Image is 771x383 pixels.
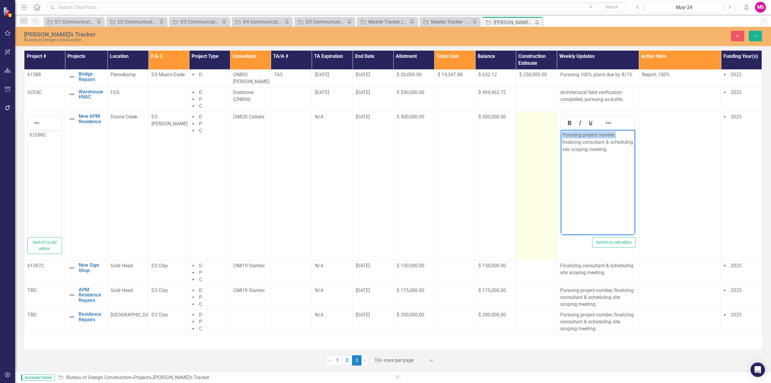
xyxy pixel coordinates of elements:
span: P [199,294,202,300]
p: Pursuing project number, finalizing consultant & scheduling site scoping meeting. [560,287,636,308]
span: $ 150,000.00 [478,263,506,268]
span: D [199,287,202,293]
span: P [199,121,202,127]
img: Not Defined [68,264,76,272]
span: D [199,263,202,268]
span: C [199,277,202,282]
span: [DATE] [356,287,370,293]
div: D3 Communications Tracker [180,18,220,26]
div: D1 Communications Tracker [55,18,95,26]
button: May-24 [645,2,723,13]
button: Switch to old editor [592,237,636,248]
span: Dunns Creek [111,114,137,120]
a: New APM Residence [79,114,105,124]
span: 3 [352,355,362,366]
span: [DATE] [356,263,370,268]
div: N/A [315,312,350,319]
div: Master Tracker - Current User [431,18,471,26]
span: D2 Clay [151,312,168,318]
a: D5 Communications Tracker [296,18,345,26]
a: Bureau of Design Construction [66,375,131,380]
a: D1 Communications Tracker [45,18,95,26]
a: APM Residence Repairs [79,287,105,303]
div: [PERSON_NAME]'s Tracker [494,19,533,26]
span: ‹ [329,357,330,363]
input: Search ClearPoint... [47,2,628,13]
span: 2025 [731,312,741,318]
span: $ 200,000.00 [397,312,424,318]
span: 2025 [731,89,741,95]
button: MS [755,2,766,13]
span: $ 19,347.88 [438,72,463,77]
span: Gold Head [111,263,133,268]
div: D2 Communications Tracker [118,18,158,26]
p: CN819 Stantec [233,262,268,269]
a: Residence Repairs [79,312,105,322]
span: $ 175,000.00 [478,287,506,293]
span: D [199,72,202,77]
span: FGS [111,89,120,95]
span: 2025 [731,263,741,268]
span: › [364,357,366,363]
div: Bureau of Design Construction [24,38,444,42]
span: 2025 [731,114,741,120]
iframe: Rich Text Area [28,130,61,235]
p: CN819 Stantec [233,287,268,294]
div: N/A [315,262,350,269]
p: CN803 [PERSON_NAME] [233,71,268,85]
span: Scorecard Admin [21,375,55,381]
button: Reveal or hide additional toolbar items [603,119,613,127]
p: 61597C [27,262,62,269]
span: $ 175,000.00 [397,287,424,293]
div: N/A [315,287,350,294]
p: TBD [27,287,62,294]
a: D4 Communications Tracker [233,18,283,26]
img: ClearPoint Strategy [3,7,14,17]
p: Report; 100% [642,71,718,78]
span: D3 [PERSON_NAME] [151,114,188,127]
img: Not Defined [68,115,76,123]
img: Not Defined [68,313,76,321]
span: [DATE] [356,114,370,120]
p: Finalizing consultant & scheduling site scoping meeting. [560,262,636,276]
p: Dodstone (CN804) [233,89,268,103]
p: 61588 [27,71,62,78]
span: [DATE] [315,89,329,95]
span: [DATE] [356,72,370,77]
span: D2 Clay [151,263,168,268]
a: Master Tracker - Current User [421,18,471,26]
p: Pursuing project number, finalizing consultant & scheduling site scoping meeting. [560,312,636,332]
span: P [199,319,202,325]
p: CN820 Colliers [233,114,268,121]
span: C [199,128,202,133]
span: 2022 [731,72,741,77]
span: $ 652.12 [478,72,497,77]
div: [PERSON_NAME]'s Tracker [24,31,444,38]
div: N/A [315,114,350,121]
span: P [199,96,202,102]
span: P [199,270,202,275]
span: $ 494,962.72 [478,89,506,95]
button: Underline [585,119,596,127]
p: TA3 [274,71,309,78]
span: D [199,114,202,120]
p: Pursuing 100% plans due by 8/15. [560,71,636,78]
span: [DATE] [356,312,370,318]
a: 1 [333,355,342,366]
span: Gold Head [111,287,133,293]
button: Switch to old editor [27,237,62,254]
div: Open Intercom Messenger [751,363,765,377]
a: Master Tracker (External) [358,18,408,26]
a: New Sign Shop [79,262,105,273]
div: D4 Communications Tracker [243,18,283,26]
div: May-24 [648,4,720,11]
div: Master Tracker (External) [368,18,408,26]
button: Bold [564,119,575,127]
a: D2 Communications Tracker [108,18,158,26]
span: [DATE] [356,89,370,95]
span: $ 150,000.00 [397,263,424,268]
span: $ 500,000.00 [397,114,424,120]
p: TBD [27,312,62,319]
